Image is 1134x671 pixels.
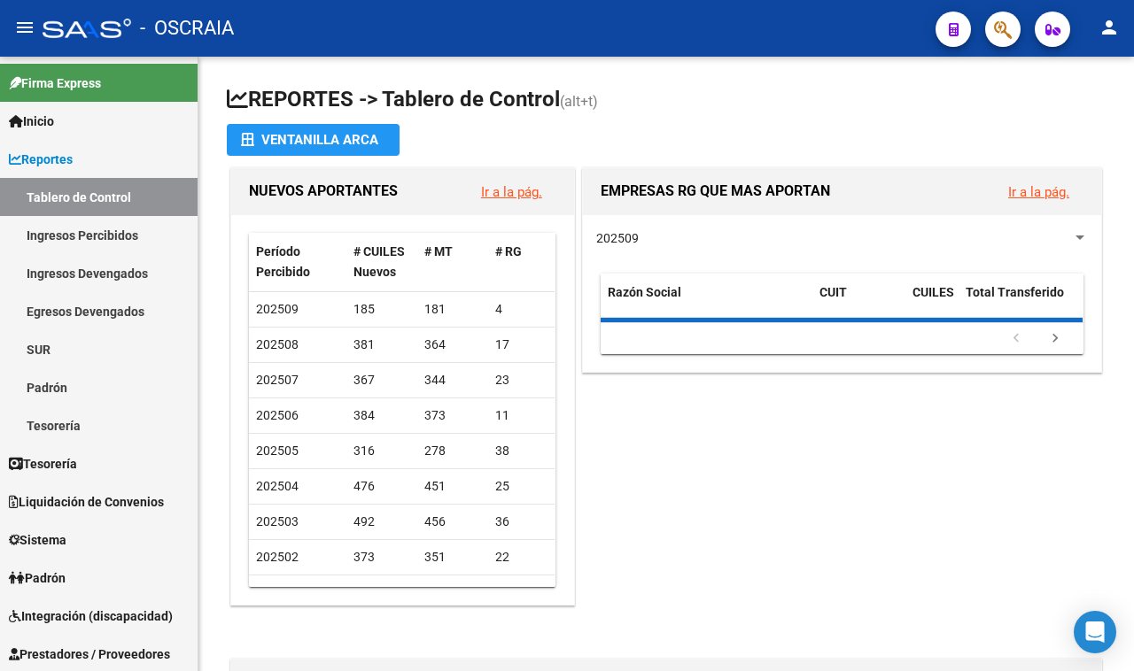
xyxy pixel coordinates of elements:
[9,150,73,169] span: Reportes
[9,644,170,664] span: Prestadores / Proveedores
[424,441,481,461] div: 278
[608,285,681,299] span: Razón Social
[256,514,299,528] span: 202503
[495,441,552,461] div: 38
[256,479,299,493] span: 202504
[9,530,66,550] span: Sistema
[256,408,299,422] span: 202506
[495,244,522,258] span: # RG
[495,405,552,426] div: 11
[959,274,1083,332] datatable-header-cell: Total Transferido
[495,476,552,497] div: 25
[999,329,1033,349] a: go to previous page
[353,512,410,532] div: 492
[9,454,77,474] span: Tesorería
[481,184,542,200] a: Ir a la pág.
[424,512,481,532] div: 456
[346,233,417,291] datatable-header-cell: # CUILES Nuevos
[353,244,405,279] span: # CUILES Nuevos
[424,582,481,603] div: 94
[1099,17,1120,38] mat-icon: person
[1008,184,1069,200] a: Ir a la pág.
[227,124,400,156] button: Ventanilla ARCA
[560,93,598,110] span: (alt+t)
[467,175,556,208] button: Ir a la pág.
[601,182,830,199] span: EMPRESAS RG QUE MAS APORTAN
[424,335,481,355] div: 364
[424,370,481,390] div: 344
[9,568,66,588] span: Padrón
[353,441,410,461] div: 316
[495,335,552,355] div: 17
[14,17,35,38] mat-icon: menu
[249,182,398,199] span: NUEVOS APORTANTES
[353,582,410,603] div: 130
[9,73,101,93] span: Firma Express
[353,370,410,390] div: 367
[256,337,299,351] span: 202508
[353,335,410,355] div: 381
[495,299,552,320] div: 4
[353,547,410,567] div: 373
[812,274,905,332] datatable-header-cell: CUIT
[256,585,299,599] span: 202501
[966,285,1064,299] span: Total Transferido
[256,373,299,387] span: 202507
[241,124,385,156] div: Ventanilla ARCA
[495,547,552,567] div: 22
[256,550,299,564] span: 202502
[1038,329,1072,349] a: go to next page
[353,299,410,320] div: 185
[424,405,481,426] div: 373
[140,9,234,48] span: - OSCRAIA
[495,512,552,532] div: 36
[353,476,410,497] div: 476
[424,476,481,497] div: 451
[256,302,299,316] span: 202509
[495,582,552,603] div: 36
[249,233,346,291] datatable-header-cell: Período Percibido
[905,274,959,332] datatable-header-cell: CUILES
[353,405,410,426] div: 384
[417,233,488,291] datatable-header-cell: # MT
[227,85,1106,116] h1: REPORTES -> Tablero de Control
[424,299,481,320] div: 181
[424,547,481,567] div: 351
[994,175,1084,208] button: Ir a la pág.
[9,492,164,512] span: Liquidación de Convenios
[9,606,173,626] span: Integración (discapacidad)
[488,233,559,291] datatable-header-cell: # RG
[913,285,954,299] span: CUILES
[424,244,453,258] span: # MT
[495,370,552,390] div: 23
[1074,611,1116,653] div: Open Intercom Messenger
[819,285,847,299] span: CUIT
[601,274,812,332] datatable-header-cell: Razón Social
[256,244,310,279] span: Período Percibido
[9,112,54,131] span: Inicio
[596,231,639,245] span: 202509
[256,443,299,458] span: 202505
